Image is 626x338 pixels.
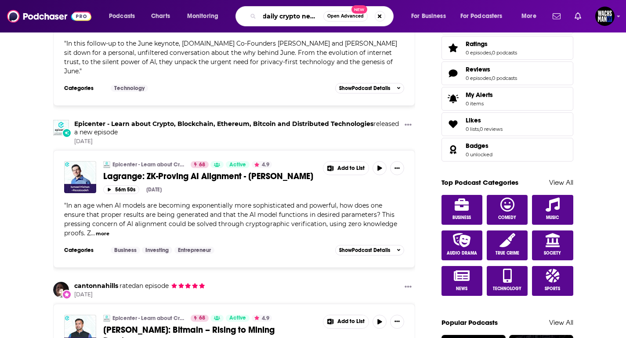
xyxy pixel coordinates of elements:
span: Active [229,161,246,169]
a: Top Podcast Categories [441,178,518,187]
span: Podcasts [109,10,135,22]
span: Add to List [337,165,365,172]
a: 0 episodes [466,50,491,56]
a: Lagrange: ZK-Proving AI Alignment - [PERSON_NAME] [103,171,317,182]
a: Show notifications dropdown [549,9,564,24]
span: For Business [411,10,446,22]
a: Epicenter - Learn about Crypto, Blockchain, Ethereum, Bitcoin and Distributed Technologies [53,120,69,136]
a: cantonnahills [74,282,118,290]
button: open menu [103,9,146,23]
span: Audio Drama [447,251,477,256]
span: Monitoring [187,10,218,22]
a: Ratings [466,40,517,48]
img: Epicenter - Learn about Crypto, Blockchain, Ethereum, Bitcoin and Distributed Technologies [103,315,110,322]
span: an episode [118,282,169,290]
a: Lagrange: ZK-Proving AI Alignment - Ismael Hishon-Rezaizadeh [64,161,96,193]
span: " [64,201,397,237]
span: Business [452,215,471,220]
span: Sports [545,286,560,291]
span: [DATE] [74,291,206,298]
a: Ratings [445,42,462,54]
span: ... [91,229,95,237]
span: [DATE] [74,138,402,145]
span: 68 [199,161,205,169]
span: , [491,50,492,56]
span: Charts [151,10,170,22]
button: more [96,230,109,237]
a: Epicenter - Learn about Crypto, Blockchain, Ethereum, Bitcoin and Distributed Technologies [112,315,185,322]
a: 0 unlocked [466,151,492,158]
span: , [491,75,492,81]
span: Reviews [466,65,490,73]
span: My Alerts [466,91,493,99]
button: 4.9 [252,161,272,168]
a: Likes [445,118,462,130]
a: Business [441,195,483,225]
button: Show More Button [401,282,415,293]
img: cantonnahills [53,282,69,298]
div: Search podcasts, credits, & more... [244,6,402,26]
a: Business [111,247,140,254]
button: ShowPodcast Details [335,245,405,255]
a: Technology [111,85,148,92]
a: Audio Drama [441,230,483,260]
button: Show More Button [401,120,415,131]
span: Badges [466,142,488,150]
a: Badges [466,142,492,150]
span: Show Podcast Details [339,85,390,91]
button: Show profile menu [595,7,615,26]
h3: Categories [64,85,104,92]
button: ShowPodcast Details [335,83,405,93]
button: Show More Button [323,162,369,175]
button: 4.9 [252,315,272,322]
a: Entrepreneur [174,247,214,254]
a: Reviews [466,65,517,73]
img: Epicenter - Learn about Crypto, Blockchain, Ethereum, Bitcoin and Distributed Technologies [103,161,110,168]
span: Add to List [337,318,365,325]
button: Show More Button [390,161,404,175]
span: New [351,5,367,14]
span: Comedy [498,215,516,220]
span: , [479,126,480,132]
span: Technology [493,286,521,291]
a: Active [226,161,250,168]
a: News [441,266,483,296]
span: In this follow-up to the June keynote, [DOMAIN_NAME] Co-Founders [PERSON_NAME] and [PERSON_NAME] ... [64,40,397,75]
a: 0 episodes [466,75,491,81]
a: Popular Podcasts [441,318,498,327]
span: rated [119,282,136,290]
a: Likes [466,116,503,124]
span: For Podcasters [460,10,503,22]
input: Search podcasts, credits, & more... [260,9,323,23]
h3: Categories [64,247,104,254]
img: Podchaser - Follow, Share and Rate Podcasts [7,8,91,25]
a: Technology [487,266,528,296]
div: New Episode [62,128,72,138]
button: open menu [455,9,515,23]
span: Likes [441,112,573,136]
button: Open AdvancedNew [323,11,368,22]
a: Music [532,195,573,225]
a: Society [532,230,573,260]
a: Badges [445,144,462,156]
span: Show Podcast Details [339,247,390,253]
button: open menu [515,9,547,23]
button: Show More Button [390,315,404,329]
a: Active [226,315,250,322]
span: Ratings [441,36,573,60]
span: Ratings [466,40,488,48]
a: Reviews [445,67,462,79]
button: Show More Button [323,315,369,328]
a: Comedy [487,195,528,225]
a: My Alerts [441,87,573,111]
a: Investing [142,247,172,254]
a: 0 reviews [480,126,503,132]
span: More [521,10,536,22]
span: Likes [466,116,481,124]
a: 0 lists [466,126,479,132]
span: Badges [441,138,573,162]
